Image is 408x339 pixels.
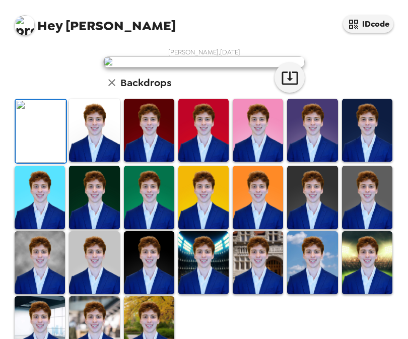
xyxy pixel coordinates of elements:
[168,48,240,56] span: [PERSON_NAME] , [DATE]
[343,15,393,33] button: IDcode
[103,56,305,67] img: user
[16,100,66,163] img: Original
[15,10,176,33] span: [PERSON_NAME]
[120,75,171,91] h6: Backdrops
[15,15,35,35] img: profile pic
[37,17,62,35] span: Hey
